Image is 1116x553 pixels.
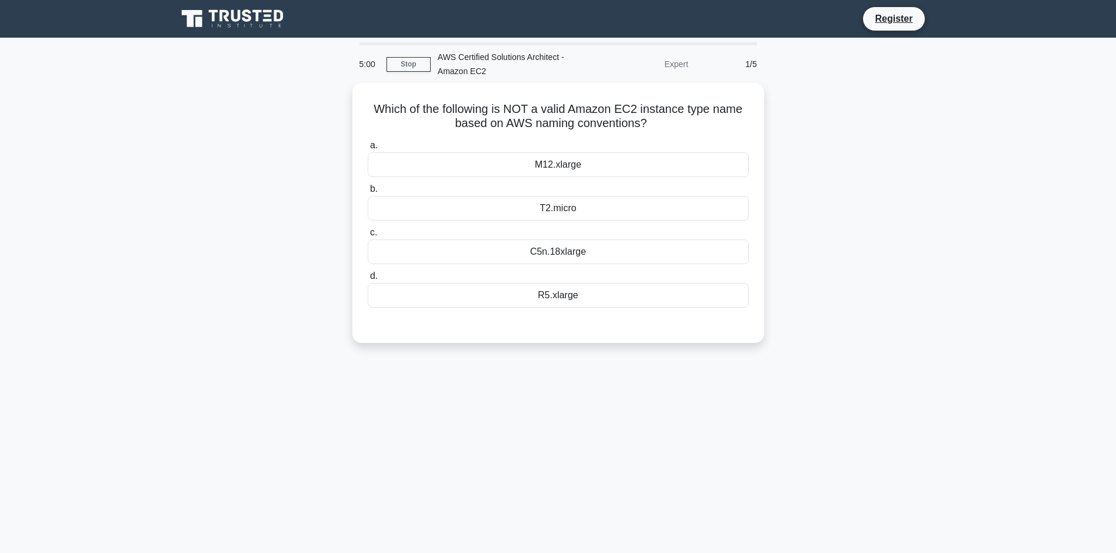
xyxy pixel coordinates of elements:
[370,227,377,237] span: c.
[431,45,592,83] div: AWS Certified Solutions Architect - Amazon EC2
[352,52,387,76] div: 5:00
[695,52,764,76] div: 1/5
[368,283,749,308] div: R5.xlarge
[368,152,749,177] div: M12.xlarge
[592,52,695,76] div: Expert
[868,11,920,26] a: Register
[368,196,749,221] div: T2.micro
[387,57,431,72] a: Stop
[368,239,749,264] div: C5n.18xlarge
[370,184,378,194] span: b.
[370,271,378,281] span: d.
[370,140,378,150] span: a.
[367,102,750,131] h5: Which of the following is NOT a valid Amazon EC2 instance type name based on AWS naming conventions?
